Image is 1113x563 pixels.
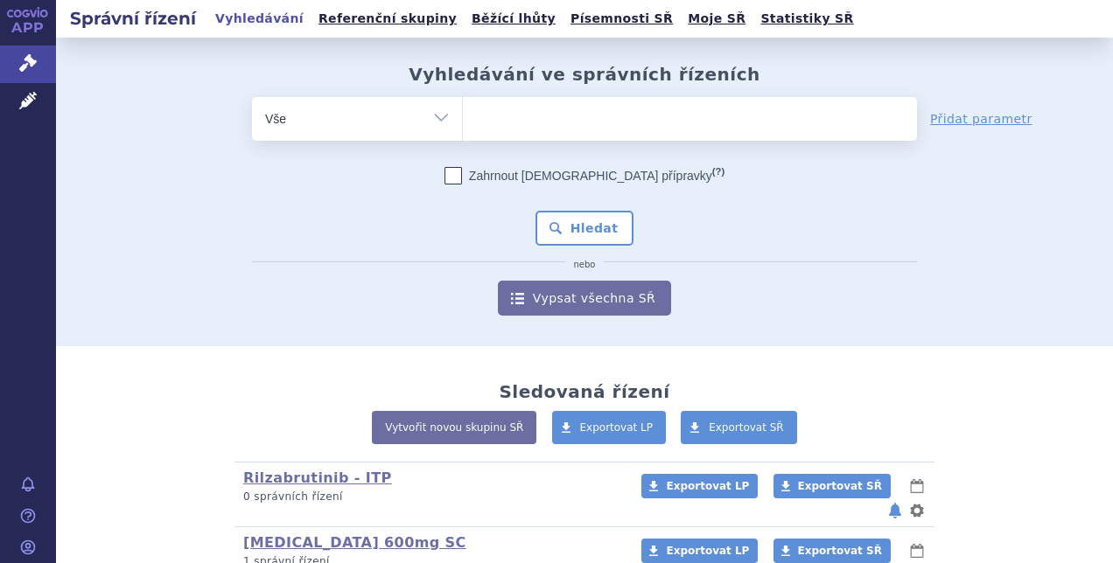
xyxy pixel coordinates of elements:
a: [MEDICAL_DATA] 600mg SC [243,534,466,551]
label: Zahrnout [DEMOGRAPHIC_DATA] přípravky [444,167,724,184]
a: Písemnosti SŘ [565,7,678,31]
span: Exportovat LP [666,545,749,557]
a: Referenční skupiny [313,7,462,31]
h2: Správní řízení [56,6,210,31]
button: notifikace [886,500,904,521]
h2: Sledovaná řízení [499,381,669,402]
a: Běžící lhůty [466,7,561,31]
a: Exportovat LP [641,539,758,563]
abbr: (?) [712,166,724,177]
span: Exportovat SŘ [798,545,882,557]
a: Exportovat SŘ [773,539,891,563]
a: Exportovat LP [641,474,758,498]
button: nastavení [908,500,926,521]
i: nebo [565,260,605,270]
a: Vyhledávání [210,7,309,31]
a: Exportovat SŘ [681,411,797,444]
span: Exportovat SŘ [709,421,784,434]
a: Moje SŘ [682,7,751,31]
span: Exportovat SŘ [798,480,882,492]
button: Hledat [535,211,634,246]
button: lhůty [908,540,926,561]
p: 0 správních řízení [243,490,619,504]
a: Exportovat SŘ [773,474,891,498]
a: Přidat parametr [930,110,1032,128]
a: Exportovat LP [552,411,667,444]
button: lhůty [908,476,926,497]
h2: Vyhledávání ve správních řízeních [409,64,760,85]
span: Exportovat LP [666,480,749,492]
a: Statistiky SŘ [755,7,858,31]
a: Vypsat všechna SŘ [498,281,671,316]
a: Rilzabrutinib - ITP [243,469,392,486]
a: Vytvořit novou skupinu SŘ [372,411,536,444]
span: Exportovat LP [580,421,654,434]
